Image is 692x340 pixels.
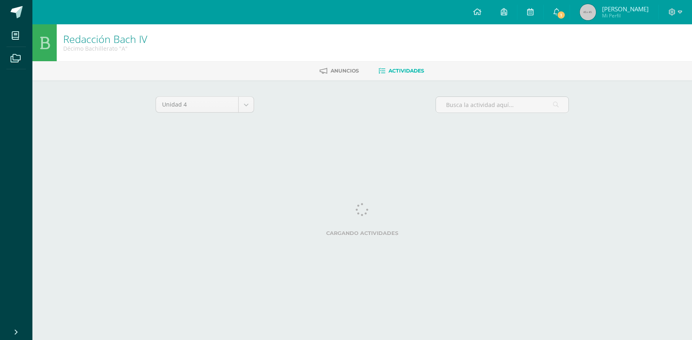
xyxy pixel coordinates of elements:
a: Redacción Bach IV [63,32,147,46]
a: Anuncios [320,64,359,77]
span: [PERSON_NAME] [602,5,649,13]
span: Mi Perfil [602,12,649,19]
span: Unidad 4 [162,97,232,112]
span: Anuncios [331,68,359,74]
div: Décimo Bachillerato 'A' [63,45,147,52]
a: Actividades [378,64,424,77]
h1: Redacción Bach IV [63,33,147,45]
input: Busca la actividad aquí... [436,97,568,113]
span: Actividades [389,68,424,74]
a: Unidad 4 [156,97,254,112]
label: Cargando actividades [156,230,569,236]
img: 45x45 [580,4,596,20]
span: 1 [557,11,566,19]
